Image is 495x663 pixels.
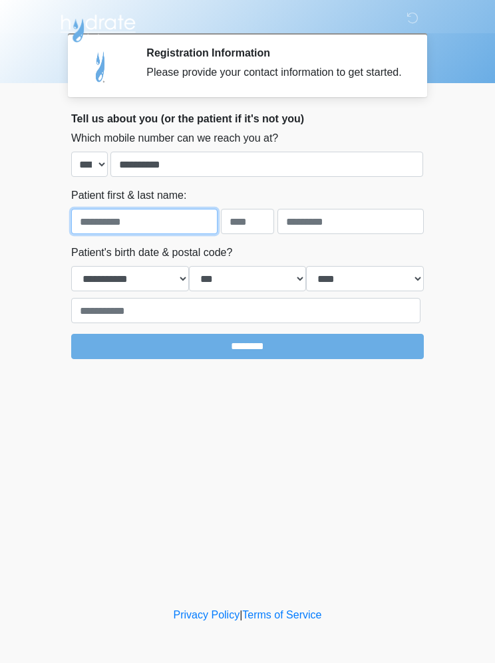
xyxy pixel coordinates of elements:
div: Please provide your contact information to get started. [146,65,404,80]
a: Privacy Policy [174,609,240,620]
label: Patient first & last name: [71,188,186,203]
img: Hydrate IV Bar - Flagstaff Logo [58,10,138,43]
label: Patient's birth date & postal code? [71,245,232,261]
a: | [240,609,242,620]
h2: Tell us about you (or the patient if it's not you) [71,112,424,125]
label: Which mobile number can we reach you at? [71,130,278,146]
a: Terms of Service [242,609,321,620]
img: Agent Avatar [81,47,121,86]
